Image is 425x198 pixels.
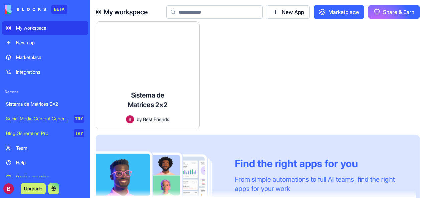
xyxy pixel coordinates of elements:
[16,159,84,166] div: Help
[368,5,420,19] button: Share & Earn
[5,5,67,14] a: BETA
[2,127,88,140] a: Blog Generation ProTRY
[2,112,88,125] a: Social Media Content GeneratorTRY
[126,115,134,123] img: Avatar
[2,36,88,49] a: New app
[6,101,84,107] div: Sistema de Matrices 2x2
[16,39,84,46] div: New app
[5,5,46,14] img: logo
[3,183,14,194] img: ACg8ocISMEiQCLcJ71frT0EY_71VzGzDgFW27OOKDRUYqcdF0T-PMQ=s96-c
[137,116,142,123] span: by
[143,116,169,123] span: Best Friends
[314,5,364,19] a: Marketplace
[21,183,46,194] button: Upgrade
[383,8,414,16] span: Share & Earn
[74,115,84,123] div: TRY
[2,156,88,169] a: Help
[16,54,84,61] div: Marketplace
[2,141,88,155] a: Team
[121,91,174,109] h4: Sistema de Matrices 2x2
[6,115,69,122] div: Social Media Content Generator
[2,97,88,111] a: Sistema de Matrices 2x2
[2,89,88,95] span: Recent
[2,21,88,35] a: My workspace
[267,5,310,19] a: New App
[2,171,88,184] a: Book a meeting
[16,145,84,151] div: Team
[6,130,69,137] div: Blog Generation Pro
[104,7,148,17] h4: My workspace
[51,5,67,14] div: BETA
[21,185,46,192] a: Upgrade
[16,25,84,31] div: My workspace
[96,21,200,129] a: Sistema de Matrices 2x2AvatarbyBest Friends
[235,157,409,169] div: Find the right apps for you
[2,51,88,64] a: Marketplace
[2,65,88,79] a: Integrations
[74,129,84,137] div: TRY
[16,174,84,181] div: Book a meeting
[235,175,409,193] div: From simple automations to full AI teams, find the right apps for your work
[16,69,84,75] div: Integrations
